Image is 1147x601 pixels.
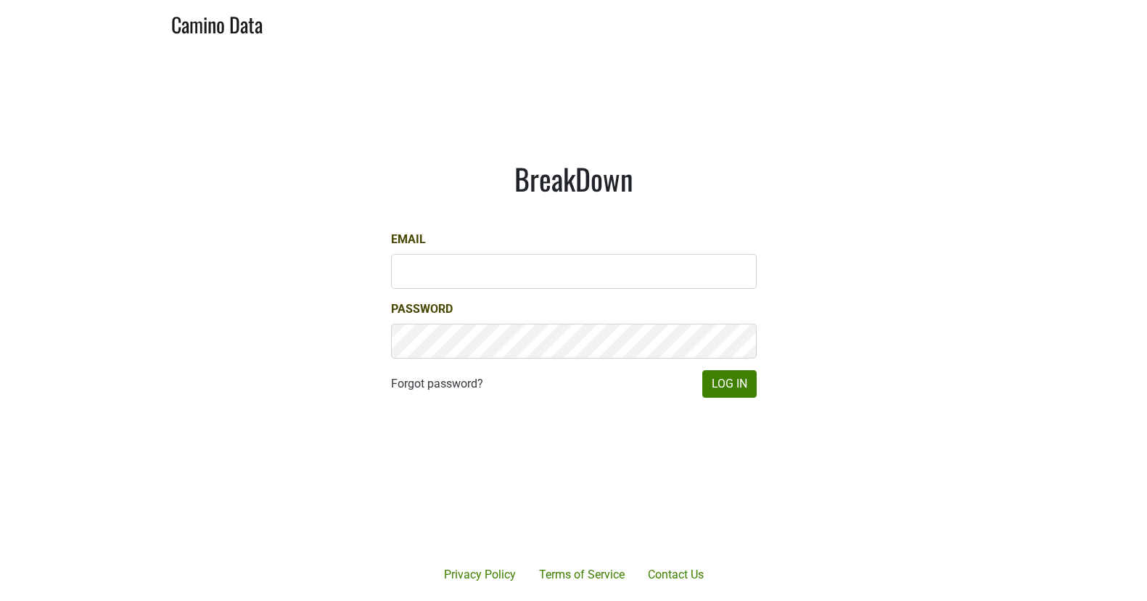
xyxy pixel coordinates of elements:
[702,370,757,398] button: Log In
[391,161,757,196] h1: BreakDown
[527,560,636,589] a: Terms of Service
[391,375,483,393] a: Forgot password?
[391,300,453,318] label: Password
[391,231,426,248] label: Email
[171,6,263,40] a: Camino Data
[432,560,527,589] a: Privacy Policy
[636,560,715,589] a: Contact Us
